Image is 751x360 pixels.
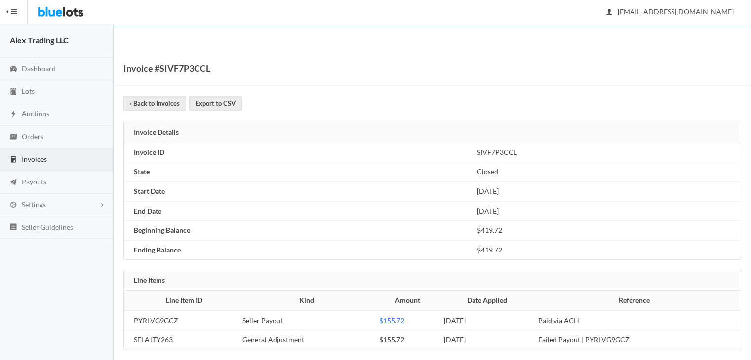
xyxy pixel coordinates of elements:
[134,167,150,176] b: State
[189,96,242,111] a: Export to CSV
[473,221,741,241] td: $419.72
[134,246,181,254] b: Ending Balance
[8,201,18,210] ion-icon: cog
[473,143,741,162] td: SIVF7P3CCL
[134,187,165,195] b: Start Date
[134,148,164,156] b: Invoice ID
[473,201,741,221] td: [DATE]
[22,109,49,118] span: Auctions
[8,87,18,97] ion-icon: clipboard
[534,311,741,330] td: Paid via ACH
[473,162,741,182] td: Closed
[238,330,375,350] td: General Adjustment
[440,291,534,311] th: Date Applied
[22,64,56,72] span: Dashboard
[124,330,238,350] td: SELAJTY263
[22,155,47,163] span: Invoices
[8,65,18,74] ion-icon: speedometer
[238,311,375,330] td: Seller Payout
[375,330,440,350] td: $155.72
[607,7,734,16] span: [EMAIL_ADDRESS][DOMAIN_NAME]
[124,122,741,143] div: Invoice Details
[8,223,18,232] ion-icon: list box
[8,178,18,187] ion-icon: paper plane
[134,207,161,215] b: End Date
[534,330,741,350] td: Failed Payout | PYRLVG9GCZ
[375,291,440,311] th: Amount
[473,182,741,202] td: [DATE]
[123,96,186,111] a: ‹ Back to Invoices
[440,311,534,330] td: [DATE]
[123,61,210,75] h1: Invoice #SIVF7P3CCL
[22,200,46,209] span: Settings
[124,311,238,330] td: PYRLVG9GCZ
[473,240,741,259] td: $419.72
[22,87,35,95] span: Lots
[8,155,18,165] ion-icon: calculator
[22,178,46,186] span: Payouts
[10,36,69,45] strong: Alex Trading LLC
[134,226,190,234] b: Beginning Balance
[604,8,614,17] ion-icon: person
[8,110,18,119] ion-icon: flash
[8,133,18,142] ion-icon: cash
[124,291,238,311] th: Line Item ID
[379,316,404,324] span: $155.72
[238,291,375,311] th: Kind
[534,291,741,311] th: Reference
[124,270,741,291] div: Line Items
[22,132,43,141] span: Orders
[440,330,534,350] td: [DATE]
[22,223,73,231] span: Seller Guidelines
